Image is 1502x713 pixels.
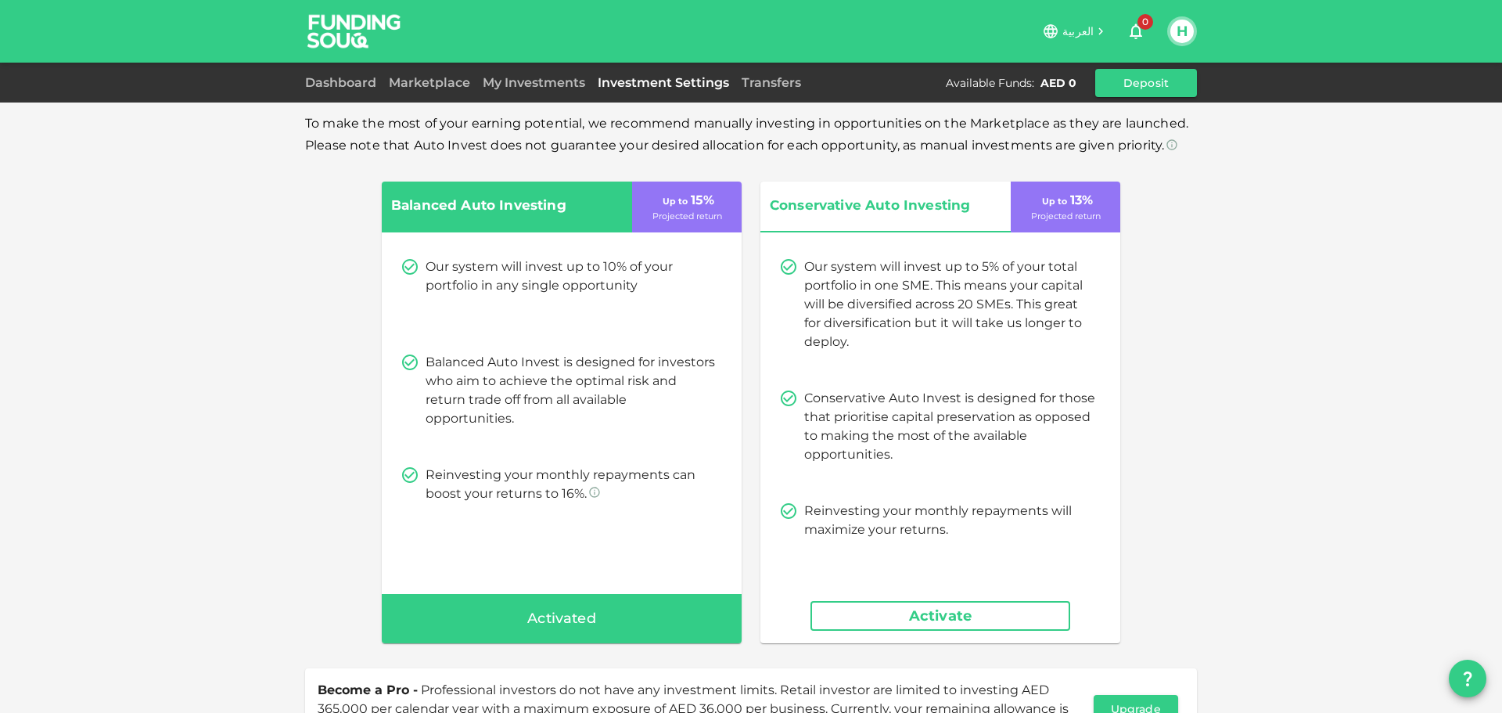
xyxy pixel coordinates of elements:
[426,353,717,428] p: Balanced Auto Invest is designed for investors who aim to achieve the optimal risk and return tra...
[305,116,1188,153] span: To make the most of your earning potential, we recommend manually investing in opportunities on t...
[1137,14,1153,30] span: 0
[659,191,714,210] p: 15 %
[804,389,1095,464] p: Conservative Auto Invest is designed for those that prioritise capital preservation as opposed to...
[1095,69,1197,97] button: Deposit
[591,75,735,90] a: Investment Settings
[1120,16,1152,47] button: 0
[735,75,807,90] a: Transfers
[804,502,1095,539] p: Reinvesting your monthly repayments will maximize your returns.
[1040,75,1076,91] div: AED 0
[810,601,1070,631] button: Activate
[652,210,722,223] p: Projected return
[1039,191,1093,210] p: 13 %
[305,75,383,90] a: Dashboard
[426,466,717,503] p: Reinvesting your monthly repayments can boost your returns to 16%.
[476,75,591,90] a: My Investments
[391,194,602,218] span: Balanced Auto Investing
[1449,660,1486,697] button: question
[426,257,717,295] p: Our system will invest up to 10% of your portfolio in any single opportunity
[1031,210,1101,223] p: Projected return
[804,257,1095,351] p: Our system will invest up to 5% of your total portfolio in one SME. This means your capital will ...
[663,196,688,207] span: Up to
[1170,20,1194,43] button: H
[383,75,476,90] a: Marketplace
[527,607,596,632] span: Activated
[1042,196,1067,207] span: Up to
[1062,24,1094,38] span: العربية
[770,194,981,218] span: Conservative Auto Investing
[318,682,418,697] span: Become a Pro -
[946,75,1034,91] div: Available Funds :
